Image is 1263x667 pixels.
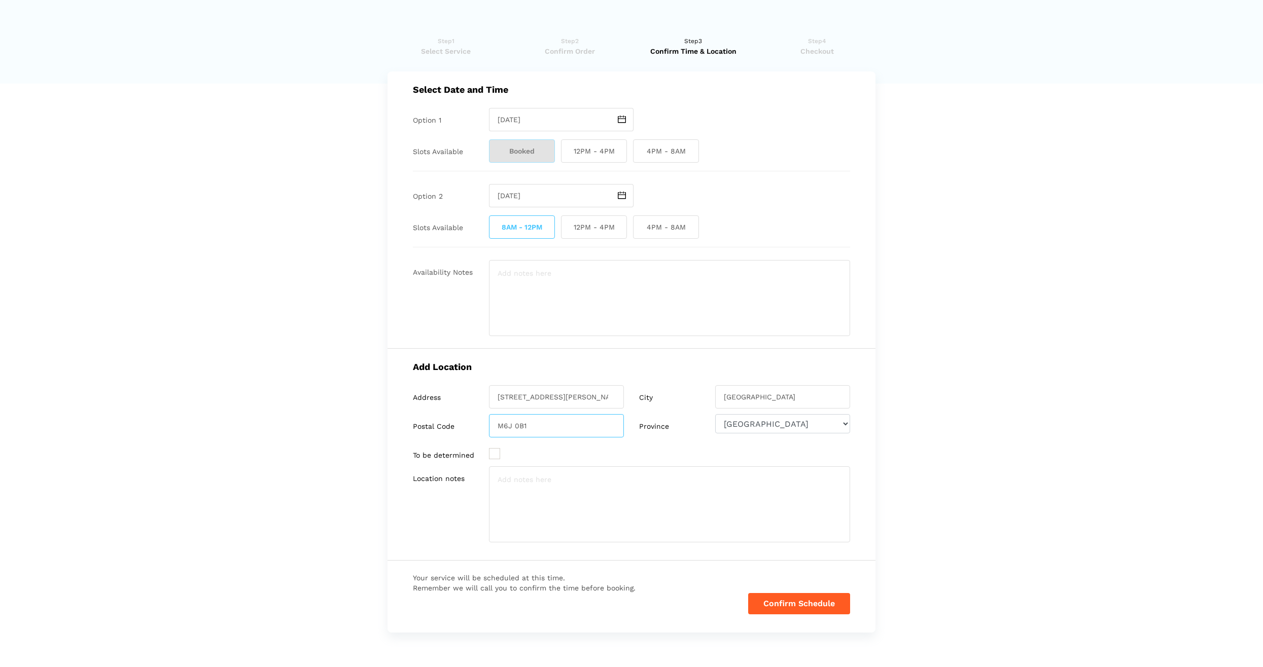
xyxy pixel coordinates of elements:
[413,268,473,277] label: Availability Notes
[639,422,669,431] label: Province
[413,192,443,201] label: Option 2
[413,422,454,431] label: Postal Code
[511,46,628,56] span: Confirm Order
[561,215,627,239] span: 12PM - 4PM
[511,36,628,56] a: Step2
[413,393,441,402] label: Address
[413,224,463,232] label: Slots Available
[758,36,875,56] a: Step4
[413,361,850,372] h5: Add Location
[489,215,555,239] span: 8AM - 12PM
[758,46,875,56] span: Checkout
[413,116,441,125] label: Option 1
[388,36,505,56] a: Step1
[489,139,555,163] span: Booked
[413,474,465,483] label: Location notes
[633,139,699,163] span: 4PM - 8AM
[413,84,850,95] h5: Select Date and Time
[748,593,850,614] button: Confirm Schedule
[413,147,463,156] label: Slots Available
[413,573,636,594] span: Your service will be scheduled at this time. Remember we will call you to confirm the time before...
[633,215,699,239] span: 4PM - 8AM
[635,36,752,56] a: Step3
[561,139,627,163] span: 12PM - 4PM
[639,393,653,402] label: City
[413,451,474,460] label: To be determined
[635,46,752,56] span: Confirm Time & Location
[388,46,505,56] span: Select Service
